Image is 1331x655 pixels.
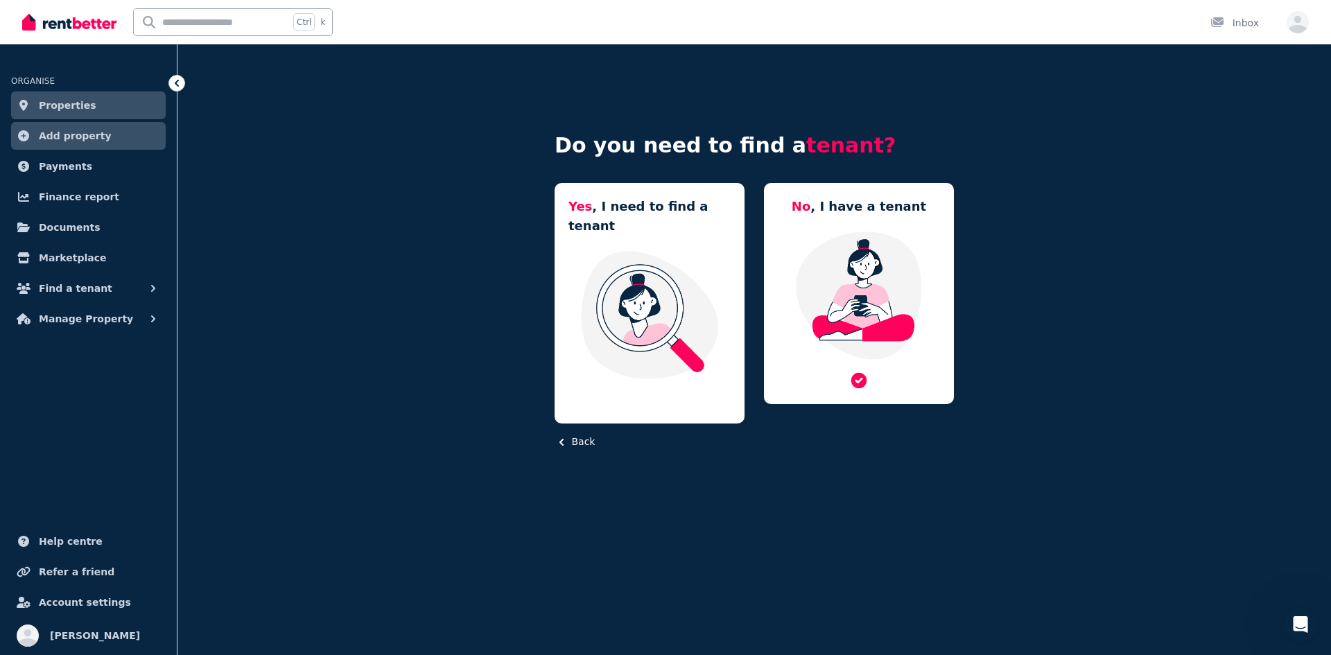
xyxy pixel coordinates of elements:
img: RentBetter [22,12,116,33]
span: Documents [39,219,101,236]
div: [DATE] [11,80,266,98]
div: Please make sure to click the options to 'get more help' if we haven't answered your question. [22,330,216,371]
span: Manage Property [39,311,133,327]
button: Gif picker [44,454,55,465]
span: Ctrl [293,13,315,31]
span: tenant? [806,133,896,157]
a: Refer a friend [11,558,166,586]
button: Home [217,6,243,32]
a: Properties [11,91,166,119]
h5: , I have a tenant [792,197,926,216]
div: Hi there 👋 This is Fin speaking. I’m here to answer your questions, but you’ll always have the op... [11,98,227,169]
textarea: Message… [12,425,266,448]
div: For your dual occupancy property with two separate leases, here are your pricing options: [22,388,255,415]
div: Jeremy says… [11,212,266,322]
span: Find a tenant [39,280,112,297]
span: [PERSON_NAME] [50,627,140,644]
div: Inbox [1210,16,1259,30]
button: Manage Property [11,305,166,333]
button: Scroll to bottom [127,392,150,416]
span: No [792,199,810,213]
button: Find a tenant [11,274,166,302]
div: Close [243,6,268,30]
img: Profile image for The RentBetter Team [40,8,62,30]
a: Payments [11,152,166,180]
span: Payments [39,158,92,175]
div: Please make sure to click the options to 'get more help' if we haven't answered your question. [11,322,227,379]
a: Help centre [11,527,166,555]
a: Add property [11,122,166,150]
img: I need a tenant [568,250,731,380]
button: Back [555,435,595,449]
span: k [320,17,325,28]
h5: , I need to find a tenant [568,197,731,236]
a: Finance report [11,183,166,211]
span: Help centre [39,533,103,550]
p: The team can also help [67,17,173,31]
b: For the existing lease (already renewed): [22,423,249,435]
a: Account settings [11,588,166,616]
iframe: To enrich screen reader interactions, please activate Accessibility in Grammarly extension settings [1284,608,1317,641]
h4: Do you need to find a [555,133,954,158]
span: Finance report [39,189,119,205]
div: What can we help with [DATE]? [22,179,174,193]
img: Manage my property [778,230,940,360]
div: Hi there 👋 This is Fin speaking. I’m here to answer your questions, but you’ll always have the op... [22,107,216,161]
span: Marketplace [39,250,106,266]
button: Start recording [88,454,99,465]
div: Hi Team I own a Dual Occupancy House with 2 leases. [STREET_ADDRESS] Just wanted to check on pric... [61,220,255,302]
span: Refer a friend [39,564,114,580]
div: What can we help with [DATE]? [11,171,185,201]
span: Properties [39,97,96,114]
div: The RentBetter Team says… [11,98,266,171]
div: Hi Team I own a Dual Occupancy House with 2 leases. [STREET_ADDRESS] Just wanted to check on pric... [50,212,266,311]
button: Emoji picker [21,454,33,465]
button: Send a message… [238,448,260,471]
span: ORGANISE [11,76,55,86]
a: Documents [11,213,166,241]
button: go back [9,6,35,32]
span: Account settings [39,594,131,611]
span: Yes [568,199,592,213]
button: Upload attachment [66,454,77,465]
span: Add property [39,128,112,144]
h1: The RentBetter Team [67,7,183,17]
a: Marketplace [11,244,166,272]
div: The RentBetter Team says… [11,322,266,381]
div: The RentBetter Team says… [11,171,266,212]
